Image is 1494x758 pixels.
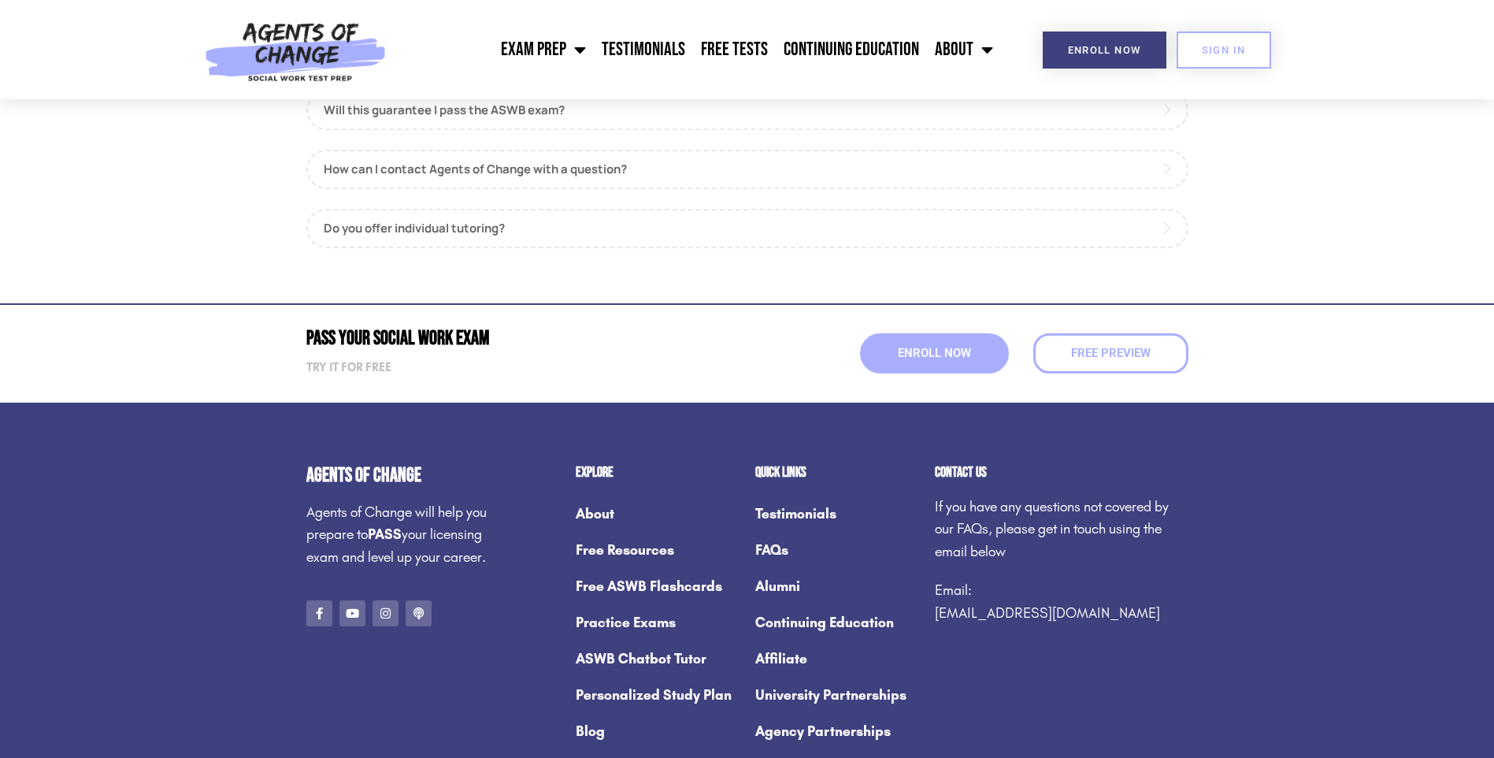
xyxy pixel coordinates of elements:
p: Email: [935,579,1188,625]
a: University Partnerships [755,677,919,713]
a: Do you offer individual tutoring? [306,209,1188,248]
a: Testimonials [755,496,919,532]
a: Affiliate [755,641,919,677]
h2: Pass Your Social Work Exam [306,329,740,348]
a: Alumni [755,568,919,604]
a: Will this guarantee I pass the ASWB exam? [306,91,1188,130]
a: Agency Partnerships [755,713,919,749]
p: Agents of Change will help you prepare to your licensing exam and level up your career. [306,501,497,569]
a: Exam Prep [493,30,594,69]
a: ASWB Chatbot Tutor [576,641,740,677]
a: FAQs [755,532,919,568]
a: Free Resources [576,532,740,568]
span: Free Preview [1071,347,1151,359]
nav: Menu [395,30,1001,69]
h4: Agents of Change [306,466,497,485]
span: SIGN IN [1202,45,1246,55]
strong: PASS [368,526,402,543]
a: How can I contact Agents of Change with a question? [306,150,1188,189]
span: Enroll Now [1068,45,1141,55]
a: Continuing Education [755,604,919,641]
a: Free ASWB Flashcards [576,568,740,604]
a: Free Preview [1033,333,1188,373]
a: [EMAIL_ADDRESS][DOMAIN_NAME] [935,604,1160,622]
a: About [576,496,740,532]
h2: Explore [576,466,740,480]
a: Blog [576,713,740,749]
h2: Quick Links [755,466,919,480]
a: Enroll Now [1043,32,1166,69]
strong: Try it for free [306,360,391,374]
a: Testimonials [594,30,693,69]
a: Enroll Now [860,333,1009,373]
a: About [927,30,1001,69]
span: Enroll Now [898,347,971,359]
a: Practice Exams [576,604,740,641]
h2: Contact us [935,466,1188,480]
span: If you have any questions not covered by our FAQs, please get in touch using the email below [935,498,1169,561]
a: Personalized Study Plan [576,677,740,713]
a: Free Tests [693,30,776,69]
nav: Menu [755,496,919,749]
a: Continuing Education [776,30,927,69]
a: SIGN IN [1177,32,1271,69]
